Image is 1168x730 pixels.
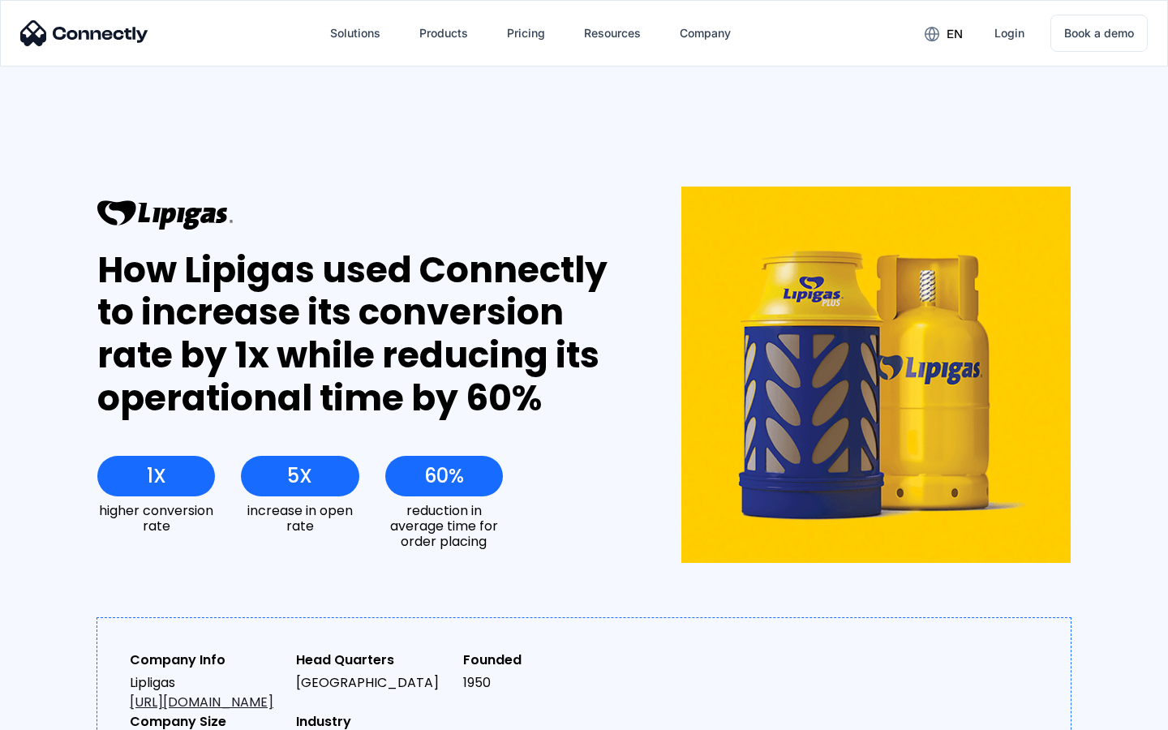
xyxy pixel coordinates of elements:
ul: Language list [32,702,97,724]
div: Products [419,22,468,45]
div: How Lipigas used Connectly to increase its conversion rate by 1x while reducing its operational t... [97,249,622,420]
div: Pricing [507,22,545,45]
div: Login [994,22,1024,45]
div: Company [667,14,744,53]
div: en [912,21,975,45]
div: Company [680,22,731,45]
div: Resources [584,22,641,45]
aside: Language selected: English [16,702,97,724]
div: reduction in average time for order placing [385,503,503,550]
div: increase in open rate [241,503,359,534]
div: Company Info [130,651,283,670]
a: [URL][DOMAIN_NAME] [130,693,273,711]
img: Connectly Logo [20,20,148,46]
div: 5X [287,465,312,487]
div: Products [406,14,481,53]
div: Lipligas [130,673,283,712]
a: Login [981,14,1037,53]
div: [GEOGRAPHIC_DATA] [296,673,449,693]
a: Pricing [494,14,558,53]
div: higher conversion rate [97,503,215,534]
div: Solutions [317,14,393,53]
div: Founded [463,651,616,670]
div: Head Quarters [296,651,449,670]
div: 60% [424,465,464,487]
div: 1X [147,465,166,487]
a: Book a demo [1050,15,1148,52]
div: Solutions [330,22,380,45]
div: 1950 [463,673,616,693]
div: Resources [571,14,654,53]
div: en [947,23,963,45]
